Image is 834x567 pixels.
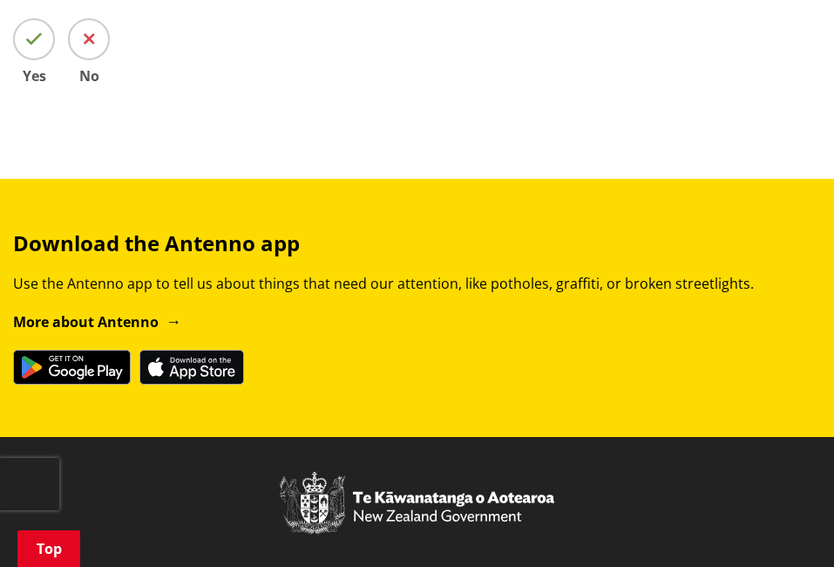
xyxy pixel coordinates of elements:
[68,69,110,83] span: No
[13,231,821,256] h3: Download the Antenno app
[280,512,554,528] a: New Zealand Government
[280,472,554,535] img: New Zealand Government
[13,312,181,331] a: More about Antenno
[139,350,244,385] img: Download on the App Store
[754,494,817,557] iframe: Messenger Launcher
[13,350,131,385] img: Get it on Google Play
[13,273,821,294] p: Use the Antenno app to tell us about things that need our attention, like potholes, graffiti, or ...
[17,530,80,567] a: Top
[13,69,55,83] span: Yes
